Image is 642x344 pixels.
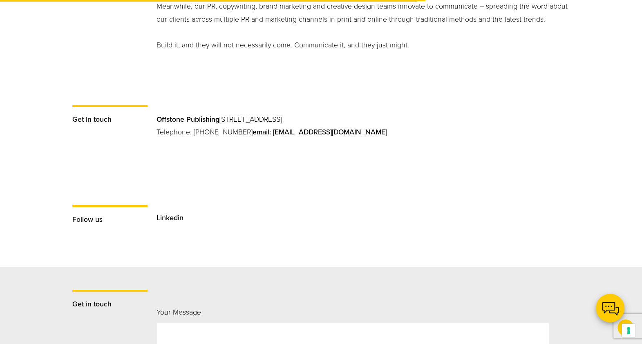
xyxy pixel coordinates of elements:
p: Your Message [157,306,549,319]
p: Follow us [72,213,148,226]
p: Get in touch [72,113,148,126]
button: Your consent preferences for tracking technologies [622,324,635,337]
a: email: [EMAIL_ADDRESS][DOMAIN_NAME] [253,128,387,136]
strong: Offstone Publishing [157,115,219,124]
p: Get in touch [72,298,148,311]
p: Build it, and they will not necessarily come. Communicate it, and they just might. [157,39,570,52]
p: [STREET_ADDRESS] Telephone: [PHONE_NUMBER] [157,113,570,152]
a: Linkedin [157,213,183,222]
